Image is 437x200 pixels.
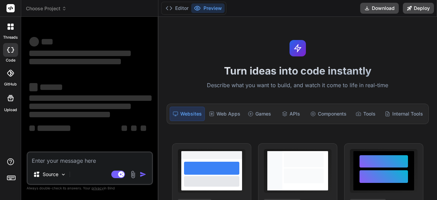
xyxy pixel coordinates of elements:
[276,107,306,121] div: APIs
[244,107,274,121] div: Games
[60,172,66,177] img: Pick Models
[163,65,433,77] h1: Turn ideas into code instantly
[3,35,18,40] label: threads
[29,125,35,131] span: ‌
[360,3,399,14] button: Download
[27,185,153,191] p: Always double-check its answers. Your in Bind
[4,107,17,113] label: Upload
[141,125,146,131] span: ‌
[382,107,426,121] div: Internal Tools
[163,3,191,13] button: Editor
[26,5,67,12] span: Choose Project
[140,171,146,178] img: icon
[403,3,434,14] button: Deploy
[91,186,104,190] span: privacy
[42,39,53,44] span: ‌
[4,81,17,87] label: GitHub
[131,125,137,131] span: ‌
[163,81,433,90] p: Describe what you want to build, and watch it come to life in real-time
[29,104,131,109] span: ‌
[29,83,38,91] span: ‌
[38,125,70,131] span: ‌
[122,125,127,131] span: ‌
[308,107,349,121] div: Components
[40,84,62,90] span: ‌
[170,107,205,121] div: Websites
[6,57,15,63] label: code
[29,51,131,56] span: ‌
[43,171,58,178] p: Source
[351,107,381,121] div: Tools
[206,107,243,121] div: Web Apps
[129,171,137,178] img: attachment
[29,95,152,101] span: ‌
[191,3,225,13] button: Preview
[29,112,110,117] span: ‌
[29,59,121,64] span: ‌
[29,37,39,46] span: ‌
